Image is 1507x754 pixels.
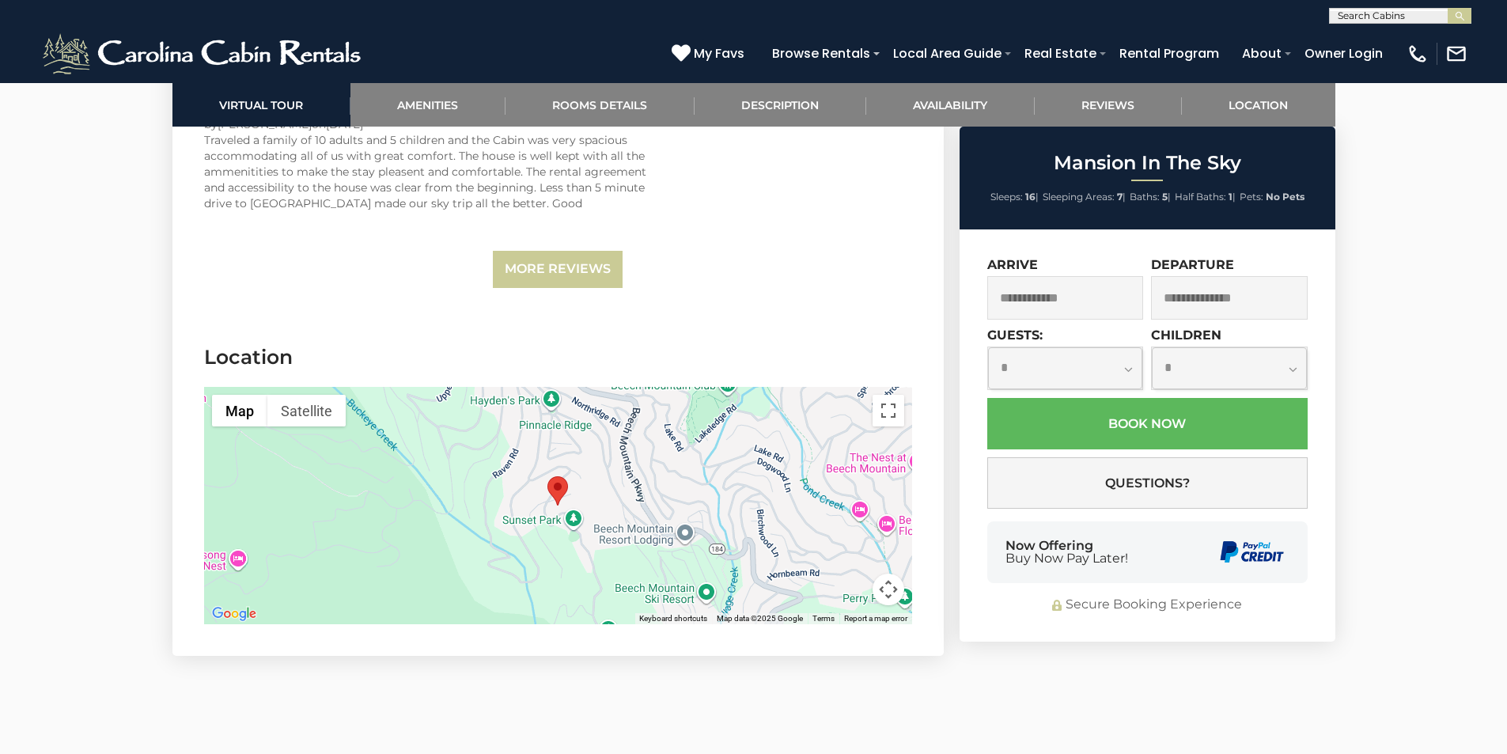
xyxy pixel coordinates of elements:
[1111,40,1227,67] a: Rental Program
[1005,552,1128,565] span: Buy Now Pay Later!
[350,83,505,127] a: Amenities
[1025,191,1036,203] strong: 16
[1229,191,1232,203] strong: 1
[694,44,744,63] span: My Favs
[208,604,260,624] img: Google
[267,395,346,426] button: Show satellite imagery
[1043,191,1115,203] span: Sleeping Areas:
[493,251,623,288] a: More Reviews
[1043,187,1126,207] li: |
[695,83,866,127] a: Description
[1035,83,1182,127] a: Reviews
[873,395,904,426] button: Toggle fullscreen view
[639,613,707,624] button: Keyboard shortcuts
[1151,328,1221,343] label: Children
[717,614,803,623] span: Map data ©2025 Google
[172,83,350,127] a: Virtual Tour
[1005,540,1128,565] div: Now Offering
[1182,83,1335,127] a: Location
[1175,187,1236,207] li: |
[1175,191,1226,203] span: Half Baths:
[505,83,695,127] a: Rooms Details
[40,30,368,78] img: White-1-2.png
[764,40,878,67] a: Browse Rentals
[1117,191,1123,203] strong: 7
[1240,191,1263,203] span: Pets:
[208,604,260,624] a: Open this area in Google Maps (opens a new window)
[990,187,1039,207] li: |
[1266,191,1304,203] strong: No Pets
[204,343,912,371] h3: Location
[212,395,267,426] button: Show street map
[866,83,1035,127] a: Availability
[1445,43,1467,65] img: mail-regular-white.png
[1151,257,1234,272] label: Departure
[1162,191,1168,203] strong: 5
[987,328,1043,343] label: Guests:
[1130,191,1160,203] span: Baths:
[987,596,1308,614] div: Secure Booking Experience
[885,40,1009,67] a: Local Area Guide
[990,191,1023,203] span: Sleeps:
[1017,40,1104,67] a: Real Estate
[987,398,1308,449] button: Book Now
[1234,40,1289,67] a: About
[844,614,907,623] a: Report a map error
[964,153,1331,173] h2: Mansion In The Sky
[812,614,835,623] a: Terms
[1297,40,1391,67] a: Owner Login
[987,257,1038,272] label: Arrive
[1407,43,1429,65] img: phone-regular-white.png
[547,476,568,506] div: Mansion In The Sky
[204,132,668,211] div: Traveled a family of 10 adults and 5 children and the Cabin was very spacious accommodating all o...
[987,457,1308,509] button: Questions?
[672,44,748,64] a: My Favs
[1130,187,1171,207] li: |
[873,574,904,605] button: Map camera controls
